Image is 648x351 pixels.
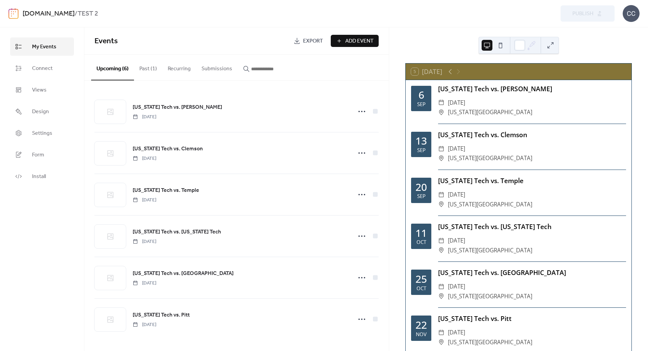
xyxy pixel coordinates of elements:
span: Connect [32,65,53,73]
div: Sep [417,148,426,153]
div: [US_STATE] Tech vs. Temple [438,176,626,186]
span: [US_STATE][GEOGRAPHIC_DATA] [448,153,532,163]
div: Sep [417,194,426,199]
div: ​ [438,236,444,246]
button: Recurring [162,55,196,80]
div: Oct [416,240,426,245]
span: Install [32,173,46,181]
span: [US_STATE][GEOGRAPHIC_DATA] [448,200,532,209]
span: [US_STATE] Tech vs. Pitt [133,311,190,319]
a: Export [289,35,328,47]
div: 6 [418,90,424,100]
span: [US_STATE] Tech vs. [GEOGRAPHIC_DATA] [133,270,234,278]
span: Views [32,86,47,94]
div: 22 [415,320,427,330]
span: Design [32,108,49,116]
div: [US_STATE] Tech vs. [GEOGRAPHIC_DATA] [438,268,626,278]
div: 20 [415,182,427,192]
span: [DATE] [448,236,465,246]
button: Past (1) [134,55,162,80]
button: Add Event [331,35,379,47]
div: 11 [415,228,427,238]
div: ​ [438,190,444,200]
a: Connect [10,59,74,77]
span: Events [94,34,118,49]
span: [DATE] [133,321,156,328]
span: [DATE] [448,98,465,108]
span: [US_STATE] Tech vs. [PERSON_NAME] [133,103,222,111]
span: Settings [32,129,52,137]
span: [DATE] [133,238,156,245]
a: [US_STATE] Tech vs. Pitt [133,311,190,320]
div: ​ [438,98,444,108]
span: [DATE] [133,280,156,287]
div: ​ [438,328,444,337]
div: [US_STATE] Tech vs. [PERSON_NAME] [438,84,626,94]
div: ​ [438,292,444,301]
div: 25 [415,274,427,284]
div: ​ [438,200,444,209]
a: Install [10,167,74,185]
div: ​ [438,282,444,292]
a: Views [10,81,74,99]
div: [US_STATE] Tech vs. Pitt [438,314,626,324]
div: ​ [438,107,444,117]
a: [US_STATE] Tech vs. [US_STATE] Tech [133,228,221,236]
span: [US_STATE][GEOGRAPHIC_DATA] [448,337,532,347]
img: logo [8,8,19,19]
div: ​ [438,153,444,163]
div: CC [623,5,640,22]
span: Form [32,151,44,159]
span: [DATE] [133,114,156,121]
span: [US_STATE][GEOGRAPHIC_DATA] [448,107,532,117]
b: TEST 2 [78,7,98,20]
span: My Events [32,43,56,51]
span: [DATE] [133,197,156,204]
a: Settings [10,124,74,142]
button: Upcoming (6) [91,55,134,80]
div: ​ [438,246,444,255]
button: Submissions [196,55,238,80]
a: Form [10,146,74,164]
b: / [75,7,78,20]
a: [US_STATE] Tech vs. Clemson [133,145,203,153]
a: [US_STATE] Tech vs. [PERSON_NAME] [133,103,222,112]
span: [DATE] [448,144,465,154]
span: [DATE] [133,155,156,162]
div: 13 [415,136,427,146]
span: [US_STATE][GEOGRAPHIC_DATA] [448,246,532,255]
div: [US_STATE] Tech vs. [US_STATE] Tech [438,222,626,232]
div: Oct [416,286,426,291]
span: [US_STATE][GEOGRAPHIC_DATA] [448,292,532,301]
div: [US_STATE] Tech vs. Clemson [438,130,626,140]
a: [US_STATE] Tech vs. Temple [133,186,199,195]
span: [DATE] [448,328,465,337]
a: My Events [10,37,74,56]
a: [US_STATE] Tech vs. [GEOGRAPHIC_DATA] [133,269,234,278]
span: [DATE] [448,282,465,292]
a: Design [10,102,74,121]
a: [DOMAIN_NAME] [23,7,75,20]
span: Add Event [345,37,374,45]
span: [DATE] [448,190,465,200]
div: Sep [417,102,426,107]
div: ​ [438,337,444,347]
div: Nov [416,332,427,337]
div: ​ [438,144,444,154]
span: Export [303,37,323,45]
